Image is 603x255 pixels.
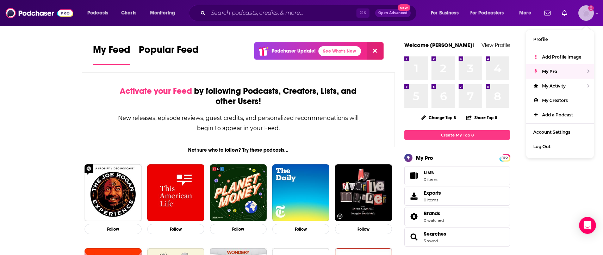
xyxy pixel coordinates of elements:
[117,7,141,19] a: Charts
[87,8,108,18] span: Podcasts
[208,7,356,19] input: Search podcasts, credits, & more...
[541,7,553,19] a: Show notifications dropdown
[426,7,467,19] button: open menu
[85,224,142,234] button: Follow
[424,210,440,217] span: Brands
[6,6,73,20] img: Podchaser - Follow, Share and Rate Podcasts
[578,5,594,21] img: User Profile
[533,129,570,135] span: Account Settings
[210,164,267,221] img: Planet Money
[375,9,411,17] button: Open AdvancedNew
[195,5,423,21] div: Search podcasts, credits, & more...
[407,212,421,221] a: Brands
[417,113,460,122] button: Change Top 8
[526,32,594,47] a: Profile
[424,169,434,176] span: Lists
[533,144,551,149] span: Log Out
[514,7,540,19] button: open menu
[407,191,421,201] span: Exports
[378,11,408,15] span: Open Advanced
[404,166,510,185] a: Lists
[416,154,433,161] div: My Pro
[85,164,142,221] img: The Joe Rogan Experience
[335,224,392,234] button: Follow
[501,155,509,160] a: PRO
[542,54,581,60] span: Add Profile Image
[356,8,369,18] span: ⌘ K
[424,231,446,237] a: Searches
[147,164,204,221] img: This American Life
[272,164,329,221] img: The Daily
[147,224,204,234] button: Follow
[533,37,548,42] span: Profile
[424,169,438,176] span: Lists
[120,86,192,96] span: Activate your Feed
[93,44,130,60] span: My Feed
[117,113,359,133] div: New releases, episode reviews, guest credits, and personalized recommendations will begin to appe...
[526,30,594,158] ul: Show profile menu
[335,164,392,221] img: My Favorite Murder with Karen Kilgariff and Georgia Hardstark
[424,238,438,243] a: 3 saved
[424,218,444,223] a: 0 watched
[272,48,316,54] p: Podchaser Update!
[526,50,594,64] a: Add Profile Image
[210,224,267,234] button: Follow
[431,8,459,18] span: For Business
[519,8,531,18] span: More
[93,44,130,65] a: My Feed
[526,125,594,139] a: Account Settings
[542,83,566,89] span: My Activity
[542,112,573,117] span: Add a Podcast
[424,190,441,196] span: Exports
[407,171,421,181] span: Lists
[121,8,136,18] span: Charts
[150,8,175,18] span: Monitoring
[526,93,594,108] a: My Creators
[588,5,594,11] svg: Add a profile image
[526,108,594,122] a: Add a Podcast
[407,232,421,242] a: Searches
[404,207,510,226] span: Brands
[139,44,199,60] span: Popular Feed
[82,7,117,19] button: open menu
[542,98,568,103] span: My Creators
[466,111,498,125] button: Share Top 8
[470,8,504,18] span: For Podcasters
[272,224,329,234] button: Follow
[404,227,510,247] span: Searches
[542,69,557,74] span: My Pro
[424,210,444,217] a: Brands
[145,7,184,19] button: open menu
[404,130,510,140] a: Create My Top 8
[404,42,474,48] a: Welcome [PERSON_NAME]!
[559,7,570,19] a: Show notifications dropdown
[466,7,514,19] button: open menu
[139,44,199,65] a: Popular Feed
[318,46,361,56] a: See What's New
[82,147,395,153] div: Not sure who to follow? Try these podcasts...
[578,5,594,21] span: Logged in as KShelton
[404,187,510,206] a: Exports
[424,198,441,202] span: 0 items
[578,5,594,21] button: Show profile menu
[398,4,410,11] span: New
[117,86,359,107] div: by following Podcasts, Creators, Lists, and other Users!
[424,177,438,182] span: 0 items
[579,217,596,234] div: Open Intercom Messenger
[481,42,510,48] a: View Profile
